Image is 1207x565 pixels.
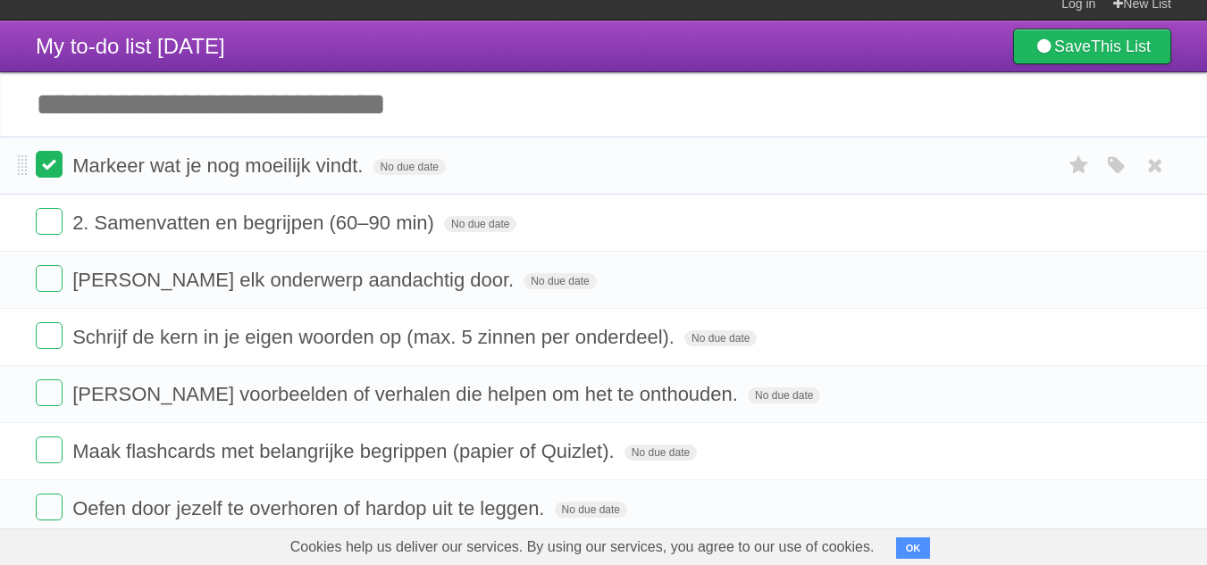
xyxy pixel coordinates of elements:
[72,212,439,234] span: 2. Samenvatten en begrijpen (60–90 min)
[36,265,63,292] label: Done
[684,330,757,346] span: No due date
[36,322,63,349] label: Done
[72,497,549,519] span: Oefen door jezelf te overhoren of hardop uit te leggen.
[36,208,63,235] label: Done
[36,151,63,178] label: Done
[1013,29,1171,64] a: SaveThis List
[524,273,596,289] span: No due date
[72,383,742,405] span: [PERSON_NAME] voorbeelden of verhalen die helpen om het te onthouden.
[36,494,63,520] label: Done
[72,269,518,291] span: [PERSON_NAME] elk onderwerp aandachtig door.
[624,445,697,461] span: No due date
[896,537,931,559] button: OK
[72,326,679,348] span: Schrijf de kern in je eigen woorden op (max. 5 zinnen per onderdeel).
[72,440,619,462] span: Maak flashcards met belangrijke begrippen (papier of Quizlet).
[748,387,820,403] span: No due date
[555,502,627,518] span: No due date
[1091,37,1151,55] b: This List
[36,34,225,58] span: My to-do list [DATE]
[444,216,516,232] span: No due date
[36,379,63,406] label: Done
[373,159,446,175] span: No due date
[36,436,63,463] label: Done
[1062,151,1096,180] label: Star task
[272,529,893,565] span: Cookies help us deliver our services. By using our services, you agree to our use of cookies.
[72,154,367,177] span: Markeer wat je nog moeilijk vindt.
